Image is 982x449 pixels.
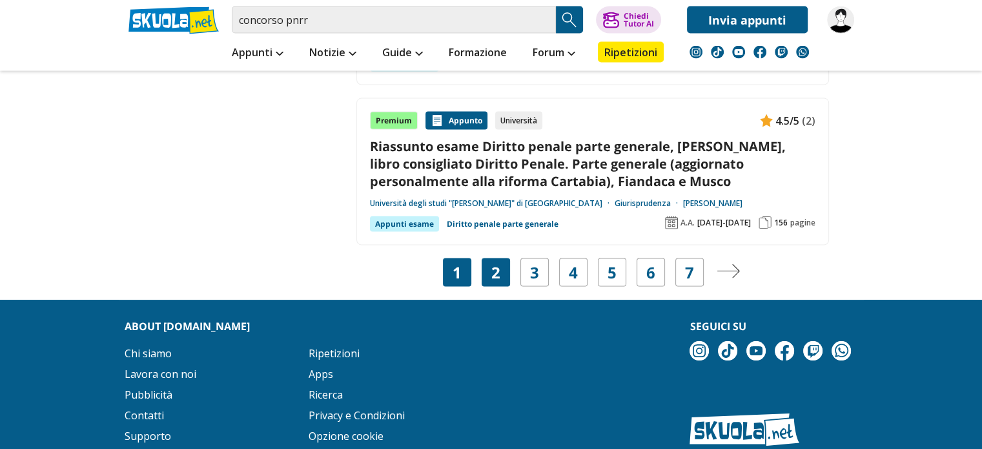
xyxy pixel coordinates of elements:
[529,42,578,65] a: Forum
[370,198,615,209] a: Università degli studi "[PERSON_NAME]" di [GEOGRAPHIC_DATA]
[309,429,384,443] a: Opzione cookie
[753,46,766,59] img: facebook
[775,112,799,129] span: 4.5/5
[370,138,815,191] a: Riassunto esame Diritto penale parte generale, [PERSON_NAME], libro consigliato Diritto Penale. P...
[759,216,772,229] img: Pagine
[646,264,655,282] a: 6
[447,216,558,232] a: Diritto penale parte generale
[711,46,724,59] img: tiktok
[598,42,664,63] a: Ripetizioni
[665,216,678,229] img: Anno accademico
[125,408,164,423] a: Contatti
[431,114,444,127] img: Appunti contenuto
[717,264,740,282] a: Pagina successiva
[560,10,579,30] img: Cerca appunti, riassunti o versioni
[732,46,745,59] img: youtube
[229,42,287,65] a: Appunti
[683,198,742,209] a: [PERSON_NAME]
[309,346,360,360] a: Ripetizioni
[718,341,737,360] img: tiktok
[569,264,578,282] a: 4
[491,264,500,282] a: 2
[790,218,815,228] span: pagine
[775,341,794,360] img: facebook
[796,46,809,59] img: WhatsApp
[690,319,746,333] strong: Seguici su
[125,388,172,402] a: Pubblicità
[125,319,250,333] strong: About [DOMAIN_NAME]
[309,388,343,402] a: Ricerca
[125,346,172,360] a: Chi siamo
[685,264,694,282] a: 7
[453,264,462,282] span: 1
[690,341,709,360] img: instagram
[125,367,196,381] a: Lavora con noi
[803,341,823,360] img: twitch
[717,264,740,278] img: Pagina successiva
[306,42,360,65] a: Notizie
[356,258,829,287] nav: Navigazione pagine
[760,114,773,127] img: Appunti contenuto
[370,216,439,232] div: Appunti esame
[697,218,751,228] span: [DATE]-[DATE]
[746,341,766,360] img: youtube
[832,341,851,360] img: WhatsApp
[802,112,815,129] span: (2)
[445,42,510,65] a: Formazione
[379,42,426,65] a: Guide
[596,6,661,34] button: ChiediTutor AI
[690,46,702,59] img: instagram
[309,367,333,381] a: Apps
[608,264,617,282] a: 5
[125,429,171,443] a: Supporto
[775,46,788,59] img: twitch
[495,112,542,130] div: Università
[530,264,539,282] a: 3
[680,218,695,228] span: A.A.
[370,112,418,130] div: Premium
[232,6,556,34] input: Cerca appunti, riassunti o versioni
[556,6,583,34] button: Search Button
[309,408,405,423] a: Privacy e Condizioni
[425,112,487,130] div: Appunto
[623,12,653,28] div: Chiedi Tutor AI
[774,218,788,228] span: 156
[690,413,799,446] img: Skuola.net
[687,6,808,34] a: Invia appunti
[615,198,683,209] a: Giurisprudenza
[827,6,854,34] img: Peppolo74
